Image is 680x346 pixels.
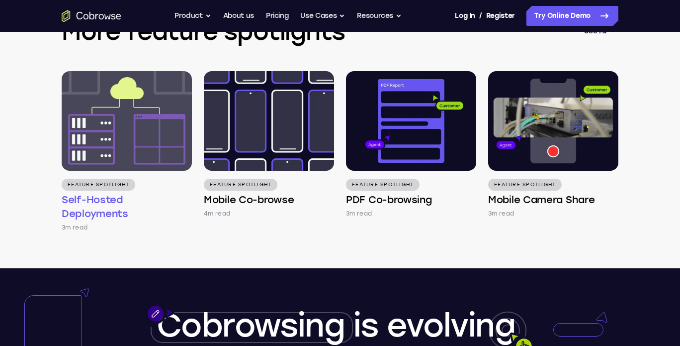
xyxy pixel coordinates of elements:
span: evolving [387,306,515,345]
h4: Mobile Camera Share [488,193,595,207]
a: Feature Spotlight Self-Hosted Deployments 3m read [62,71,192,232]
a: Log In [455,6,475,26]
h4: PDF Co-browsing [346,193,432,207]
img: Self-Hosted Deployments [62,71,192,171]
button: Resources [357,6,402,26]
p: 3m read [488,209,514,219]
p: Feature Spotlight [62,179,135,191]
button: Product [174,6,211,26]
img: PDF Co-browsing [346,71,476,171]
a: About us [223,6,254,26]
img: Mobile Camera Share [488,71,618,171]
p: Feature Spotlight [488,179,562,191]
a: Go to the home page [62,10,121,22]
img: Mobile Co-browse [204,71,334,171]
span: / [479,10,482,22]
p: 3m read [62,223,87,232]
a: Feature Spotlight Mobile Camera Share 3m read [488,71,618,219]
button: Use Cases [300,6,345,26]
p: 3m read [346,209,372,219]
a: Pricing [266,6,289,26]
p: Feature Spotlight [346,179,420,191]
a: Try Online Demo [526,6,618,26]
p: Feature Spotlight [204,179,277,191]
a: Register [486,6,515,26]
p: 4m read [204,209,230,219]
h4: Mobile Co-browse [204,193,294,207]
a: Feature Spotlight PDF Co-browsing 3m read [346,71,476,219]
span: Cobrowsing [157,306,344,345]
a: Feature Spotlight Mobile Co-browse 4m read [204,71,334,219]
h4: Self-Hosted Deployments [62,193,192,221]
